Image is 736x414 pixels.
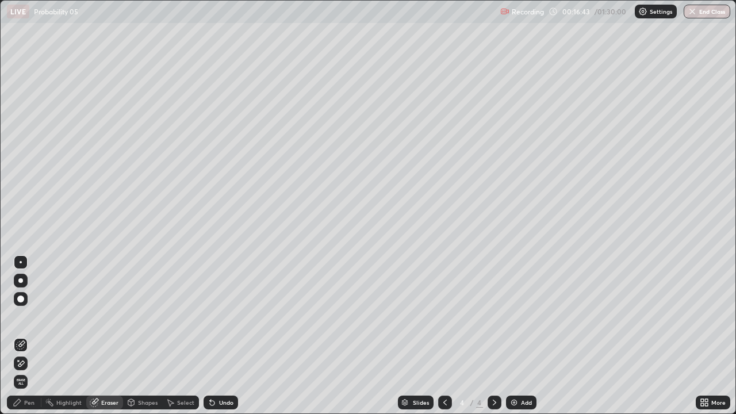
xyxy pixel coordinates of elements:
div: Shapes [138,400,158,405]
div: Pen [24,400,34,405]
div: Eraser [101,400,118,405]
p: Settings [650,9,672,14]
div: Highlight [56,400,82,405]
p: LIVE [10,7,26,16]
div: Undo [219,400,233,405]
div: 4 [457,399,468,406]
p: Probability 05 [34,7,78,16]
div: Select [177,400,194,405]
div: 4 [476,397,483,408]
div: More [711,400,726,405]
div: / [470,399,474,406]
img: end-class-cross [688,7,697,16]
p: Recording [512,7,544,16]
img: class-settings-icons [638,7,647,16]
div: Slides [413,400,429,405]
img: add-slide-button [509,398,519,407]
span: Erase all [14,378,27,385]
img: recording.375f2c34.svg [500,7,509,16]
button: End Class [684,5,730,18]
div: Add [521,400,532,405]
